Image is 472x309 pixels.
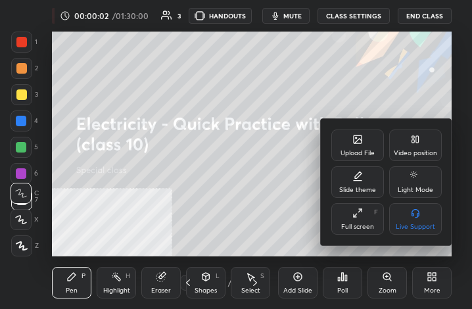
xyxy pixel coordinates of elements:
[339,187,376,193] div: Slide theme
[394,150,437,156] div: Video position
[341,224,374,230] div: Full screen
[374,209,378,216] div: F
[341,150,375,156] div: Upload File
[398,187,433,193] div: Light Mode
[396,224,435,230] div: Live Support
